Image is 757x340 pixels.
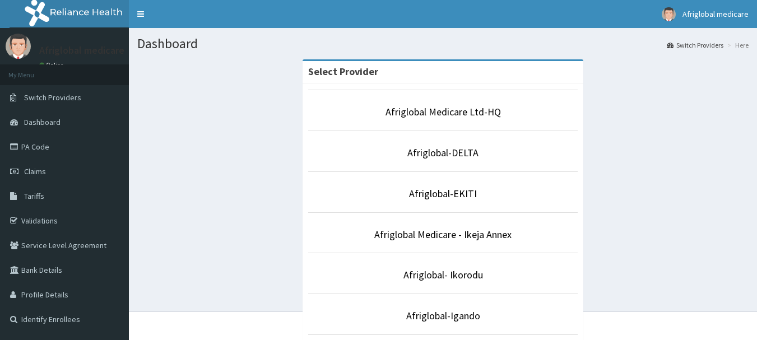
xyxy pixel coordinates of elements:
[406,309,480,322] a: Afriglobal-Igando
[374,228,512,241] a: Afriglobal Medicare - Ikeja Annex
[725,40,749,50] li: Here
[24,166,46,176] span: Claims
[407,146,479,159] a: Afriglobal-DELTA
[24,92,81,103] span: Switch Providers
[137,36,749,51] h1: Dashboard
[667,40,723,50] a: Switch Providers
[39,61,66,69] a: Online
[682,9,749,19] span: Afriglobal medicare
[24,117,61,127] span: Dashboard
[409,187,477,200] a: Afriglobal-EKITI
[308,65,378,78] strong: Select Provider
[662,7,676,21] img: User Image
[386,105,501,118] a: Afriglobal Medicare Ltd-HQ
[39,45,124,55] p: Afriglobal medicare
[403,268,483,281] a: Afriglobal- Ikorodu
[24,191,44,201] span: Tariffs
[6,34,31,59] img: User Image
